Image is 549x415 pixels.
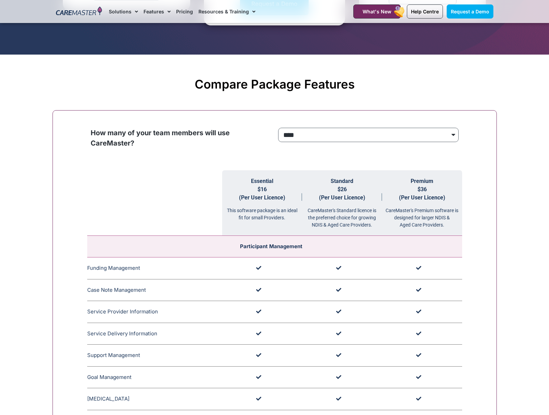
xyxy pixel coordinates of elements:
[222,202,302,221] div: This software package is an ideal fit for small Providers.
[302,170,382,236] th: Standard
[363,9,391,14] span: What's New
[353,4,401,19] a: What's New
[56,77,493,91] h2: Compare Package Features
[87,345,222,367] td: Support Management
[91,128,271,148] p: How many of your team members will use CareMaster?
[447,4,493,19] a: Request a Demo
[407,4,443,19] a: Help Centre
[240,243,302,250] span: Participant Management
[411,9,439,14] span: Help Centre
[87,257,222,279] td: Funding Management
[382,202,462,229] div: CareMaster's Premium software is designed for larger NDIS & Aged Care Providers.
[451,9,489,14] span: Request a Demo
[56,7,102,17] img: CareMaster Logo
[319,186,365,201] span: $26 (Per User Licence)
[239,186,285,201] span: $16 (Per User Licence)
[87,366,222,388] td: Goal Management
[302,202,382,229] div: CareMaster's Standard licence is the preferred choice for growing NDIS & Aged Care Providers.
[87,301,222,323] td: Service Provider Information
[87,388,222,410] td: [MEDICAL_DATA]
[399,186,445,201] span: $36 (Per User Licence)
[222,170,302,236] th: Essential
[87,323,222,345] td: Service Delivery Information
[382,170,462,236] th: Premium
[87,279,222,301] td: Case Note Management
[278,128,459,146] form: price Form radio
